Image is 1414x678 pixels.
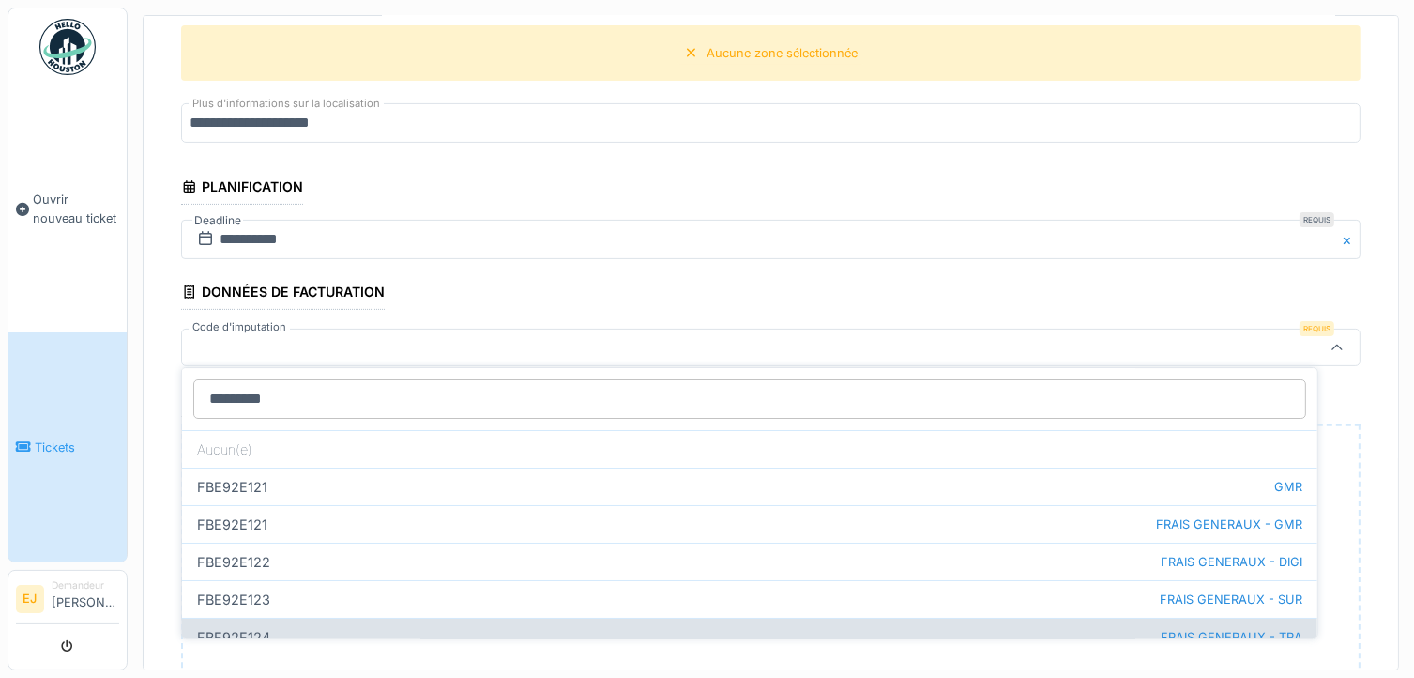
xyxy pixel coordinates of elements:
span: GMR [1274,478,1302,496]
a: EJ Demandeur[PERSON_NAME] [16,578,119,624]
span: Ouvrir nouveau ticket [33,191,119,226]
span: Tickets [35,439,119,456]
div: FBE92E121 [182,505,1317,543]
span: FRAIS GENERAUX - DIGI [1161,553,1302,571]
li: EJ [16,585,44,613]
a: Ouvrir nouveau ticket [8,85,127,332]
div: Aucune zone sélectionnée [707,44,858,62]
a: Tickets [8,332,127,562]
div: FBE92E122 [182,543,1317,580]
div: Requis [1300,212,1334,227]
div: FBE92E124 [182,618,1317,655]
span: FRAIS GENERAUX - GMR [1156,516,1302,533]
span: FRAIS GENERAUX - SUR [1160,591,1302,609]
div: Données de facturation [181,278,385,310]
label: Plus d'informations sur la localisation [189,96,384,112]
div: FBE92E123 [182,580,1317,618]
label: Deadline [192,210,243,231]
div: FBE92E121 [182,468,1317,505]
img: Badge_color-CXgf-gQk.svg [39,19,96,75]
div: Aucun(e) [182,430,1317,468]
li: [PERSON_NAME] [52,578,119,619]
span: FRAIS GENERAUX - TRA [1161,628,1302,646]
div: Demandeur [52,578,119,593]
div: Requis [1300,321,1334,336]
div: Planification [181,173,303,205]
label: Code d'imputation [189,319,290,335]
button: Close [1340,220,1361,259]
